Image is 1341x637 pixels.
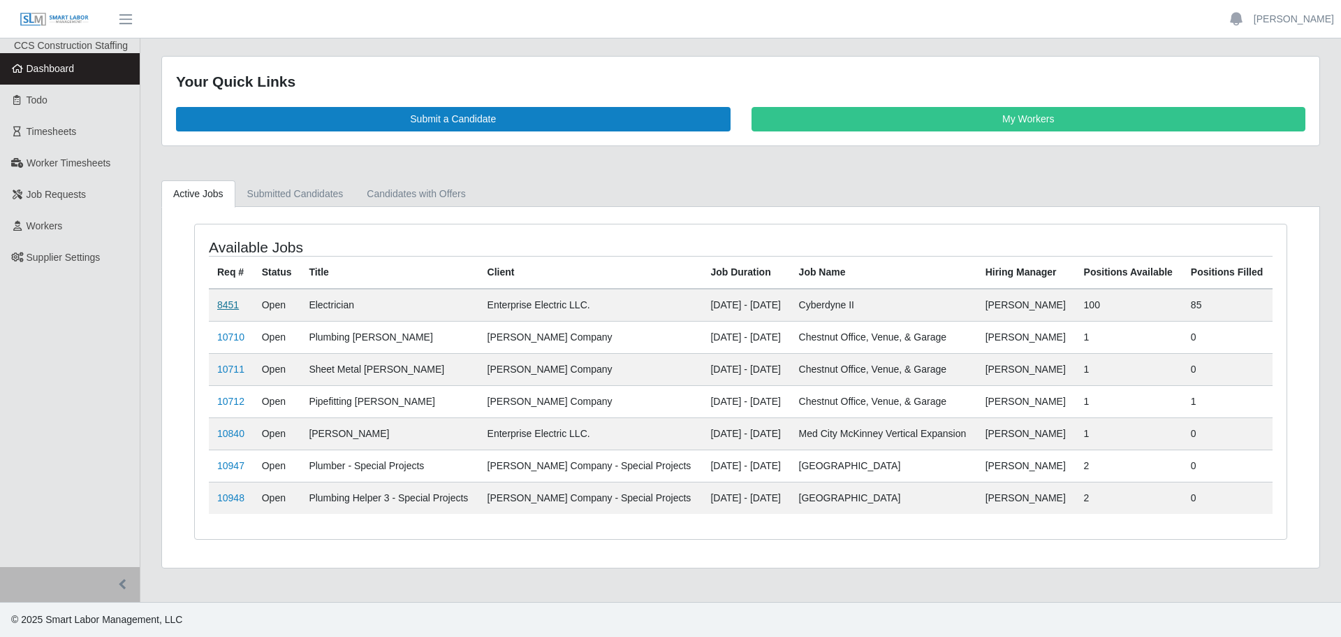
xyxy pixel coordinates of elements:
td: [DATE] - [DATE] [702,417,790,450]
th: Title [300,256,478,289]
td: Sheet Metal [PERSON_NAME] [300,353,478,385]
a: [PERSON_NAME] [1254,12,1334,27]
a: 10712 [217,396,244,407]
td: 100 [1076,289,1182,322]
td: Open [254,385,301,417]
a: 10948 [217,492,244,503]
th: Status [254,256,301,289]
td: 1 [1076,321,1182,353]
h4: Available Jobs [209,238,640,256]
td: Open [254,321,301,353]
span: © 2025 Smart Labor Management, LLC [11,614,182,625]
td: Open [254,289,301,322]
td: Enterprise Electric LLC. [479,417,703,450]
td: Open [254,353,301,385]
th: Hiring Manager [977,256,1076,289]
td: [DATE] - [DATE] [702,353,790,385]
img: SLM Logo [20,12,89,27]
td: [PERSON_NAME] Company - Special Projects [479,482,703,514]
span: Dashboard [27,63,75,74]
span: Worker Timesheets [27,157,110,169]
td: [PERSON_NAME] [300,417,478,450]
td: [PERSON_NAME] Company [479,385,703,417]
th: Client [479,256,703,289]
td: [GEOGRAPHIC_DATA] [791,482,977,514]
th: Job Name [791,256,977,289]
td: 0 [1182,417,1273,450]
td: [PERSON_NAME] [977,417,1076,450]
span: Timesheets [27,126,77,137]
td: [PERSON_NAME] [977,482,1076,514]
span: Todo [27,94,47,106]
td: Chestnut Office, Venue, & Garage [791,321,977,353]
td: [PERSON_NAME] Company [479,353,703,385]
span: Workers [27,220,63,231]
div: Your Quick Links [176,71,1305,93]
a: My Workers [752,107,1306,131]
td: Enterprise Electric LLC. [479,289,703,322]
th: Job Duration [702,256,790,289]
td: [PERSON_NAME] [977,321,1076,353]
td: 1 [1076,353,1182,385]
td: Electrician [300,289,478,322]
td: Plumber - Special Projects [300,450,478,482]
td: [PERSON_NAME] [977,289,1076,322]
td: Open [254,450,301,482]
td: 2 [1076,450,1182,482]
td: Plumbing Helper 3 - Special Projects [300,482,478,514]
td: Chestnut Office, Venue, & Garage [791,353,977,385]
td: [DATE] - [DATE] [702,450,790,482]
td: [PERSON_NAME] Company [479,321,703,353]
a: Submit a Candidate [176,107,731,131]
td: 0 [1182,353,1273,385]
td: Med City McKinney Vertical Expansion [791,417,977,450]
td: [PERSON_NAME] [977,385,1076,417]
td: Chestnut Office, Venue, & Garage [791,385,977,417]
td: 1 [1076,417,1182,450]
td: [DATE] - [DATE] [702,385,790,417]
a: Submitted Candidates [235,180,356,208]
span: CCS Construction Staffing [14,40,128,51]
td: [PERSON_NAME] [977,450,1076,482]
td: [GEOGRAPHIC_DATA] [791,450,977,482]
td: 0 [1182,450,1273,482]
td: [DATE] - [DATE] [702,321,790,353]
td: 1 [1076,385,1182,417]
td: Plumbing [PERSON_NAME] [300,321,478,353]
td: [PERSON_NAME] Company - Special Projects [479,450,703,482]
td: Open [254,417,301,450]
a: 10840 [217,428,244,439]
a: 10947 [217,460,244,471]
td: 85 [1182,289,1273,322]
a: Active Jobs [161,180,235,208]
td: 0 [1182,321,1273,353]
a: 8451 [217,299,239,310]
th: Req # [209,256,254,289]
td: 0 [1182,482,1273,514]
td: Pipefitting [PERSON_NAME] [300,385,478,417]
td: [DATE] - [DATE] [702,289,790,322]
th: Positions Available [1076,256,1182,289]
td: Cyberdyne II [791,289,977,322]
th: Positions Filled [1182,256,1273,289]
td: [PERSON_NAME] [977,353,1076,385]
td: Open [254,482,301,514]
a: 10711 [217,364,244,375]
td: 2 [1076,482,1182,514]
span: Job Requests [27,189,87,200]
td: [DATE] - [DATE] [702,482,790,514]
a: Candidates with Offers [355,180,477,208]
a: 10710 [217,331,244,343]
td: 1 [1182,385,1273,417]
span: Supplier Settings [27,252,101,263]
